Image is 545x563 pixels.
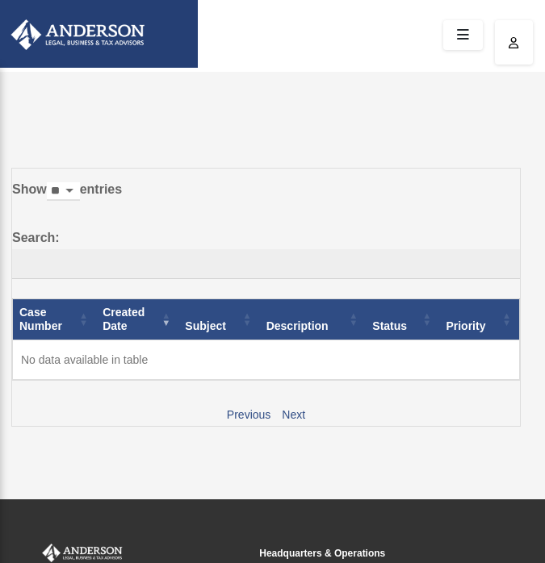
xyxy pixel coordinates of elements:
[260,299,367,340] th: Description: activate to sort column ascending
[439,299,519,340] th: Priority: activate to sort column ascending
[28,544,125,562] img: Anderson Advisors Platinum Portal
[12,249,520,280] input: Search:
[259,545,479,562] small: Headquarters & Operations
[96,299,178,340] th: Created Date: activate to sort column ascending
[13,340,520,380] td: No data available in table
[47,182,80,201] select: Showentries
[13,299,97,340] th: Case Number: activate to sort column ascending
[227,408,270,421] a: Previous
[366,299,439,340] th: Status: activate to sort column ascending
[12,178,520,217] label: Show entries
[282,408,305,421] a: Next
[12,227,520,280] label: Search:
[178,299,259,340] th: Subject: activate to sort column ascending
